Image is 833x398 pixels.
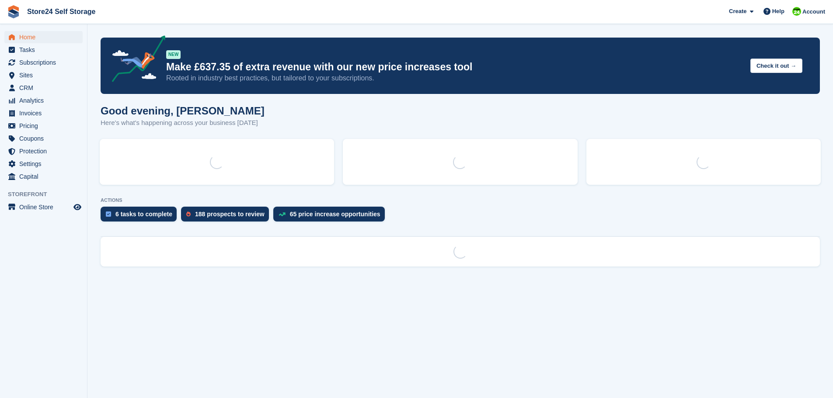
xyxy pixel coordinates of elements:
[19,145,72,157] span: Protection
[4,158,83,170] a: menu
[24,4,99,19] a: Store24 Self Storage
[166,61,743,73] p: Make £637.35 of extra revenue with our new price increases tool
[4,82,83,94] a: menu
[166,73,743,83] p: Rooted in industry best practices, but tailored to your subscriptions.
[19,82,72,94] span: CRM
[19,120,72,132] span: Pricing
[4,201,83,213] a: menu
[4,44,83,56] a: menu
[195,211,265,218] div: 188 prospects to review
[105,35,166,85] img: price-adjustments-announcement-icon-8257ccfd72463d97f412b2fc003d46551f7dbcb40ab6d574587a9cd5c0d94...
[750,59,802,73] button: Check it out →
[4,170,83,183] a: menu
[290,211,380,218] div: 65 price increase opportunities
[101,207,181,226] a: 6 tasks to complete
[7,5,20,18] img: stora-icon-8386f47178a22dfd0bd8f6a31ec36ba5ce8667c1dd55bd0f319d3a0aa187defe.svg
[279,212,286,216] img: price_increase_opportunities-93ffe204e8149a01c8c9dc8f82e8f89637d9d84a8eef4429ea346261dce0b2c0.svg
[19,44,72,56] span: Tasks
[772,7,784,16] span: Help
[19,132,72,145] span: Coupons
[4,107,83,119] a: menu
[19,69,72,81] span: Sites
[4,145,83,157] a: menu
[115,211,172,218] div: 6 tasks to complete
[166,50,181,59] div: NEW
[802,7,825,16] span: Account
[101,118,265,128] p: Here's what's happening across your business [DATE]
[729,7,746,16] span: Create
[19,170,72,183] span: Capital
[72,202,83,212] a: Preview store
[19,201,72,213] span: Online Store
[4,132,83,145] a: menu
[19,56,72,69] span: Subscriptions
[4,120,83,132] a: menu
[792,7,801,16] img: Robert Sears
[106,211,111,217] img: task-75834270c22a3079a89374b754ae025e5fb1db73e45f91037f5363f120a921f8.svg
[181,207,273,226] a: 188 prospects to review
[4,31,83,43] a: menu
[19,107,72,119] span: Invoices
[273,207,389,226] a: 65 price increase opportunities
[8,190,87,199] span: Storefront
[101,105,265,117] h1: Good evening, [PERSON_NAME]
[186,211,191,217] img: prospect-51fa495bee0391a8d652442698ab0144808aea92771e9ea1ae160a38d050c398.svg
[19,158,72,170] span: Settings
[101,197,820,203] p: ACTIONS
[4,94,83,107] a: menu
[19,94,72,107] span: Analytics
[4,56,83,69] a: menu
[19,31,72,43] span: Home
[4,69,83,81] a: menu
